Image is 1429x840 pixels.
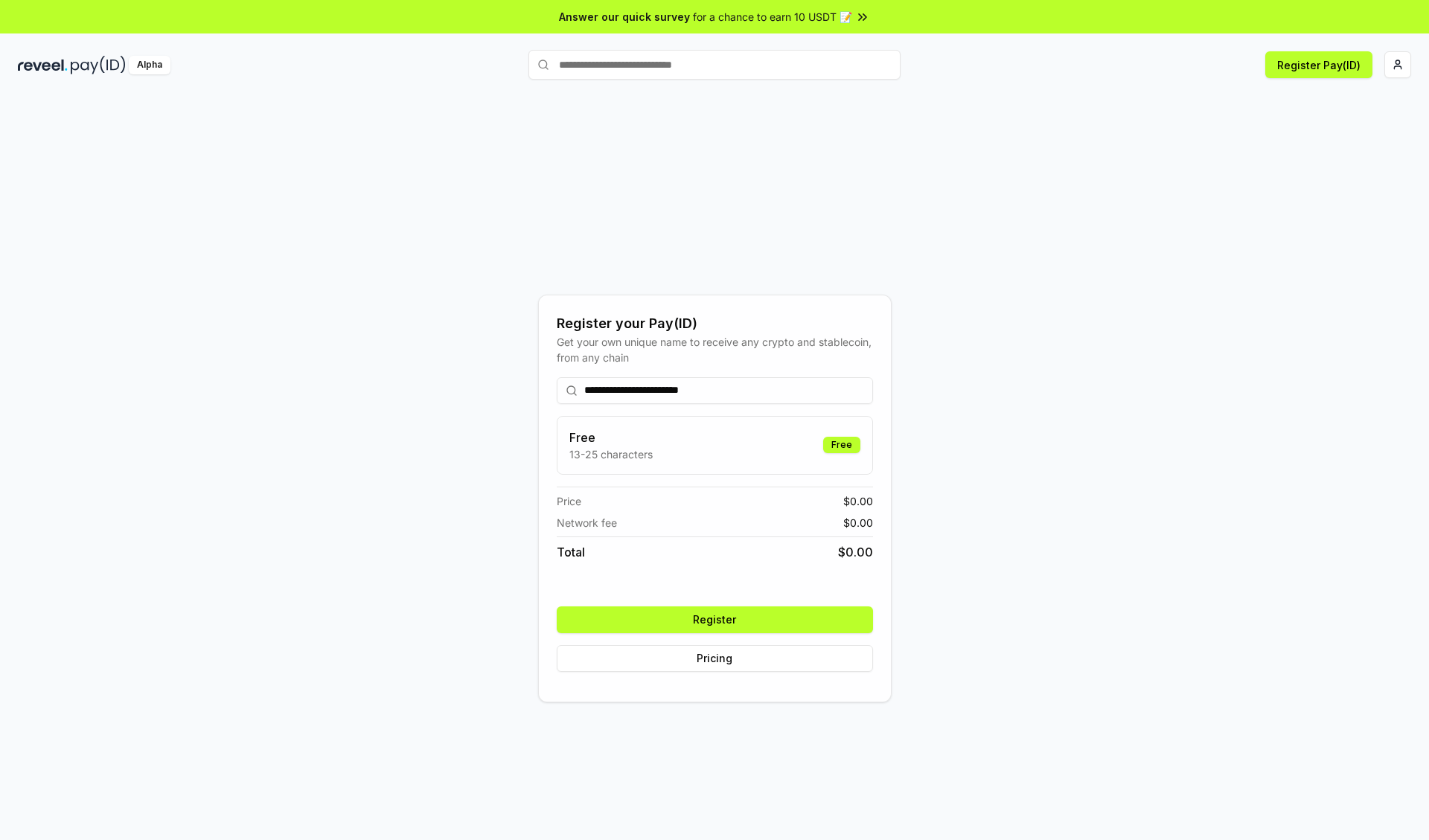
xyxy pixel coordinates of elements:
[843,493,873,509] span: $ 0.00
[71,56,126,74] img: pay_id
[557,313,873,334] div: Register your Pay(ID)
[843,515,873,530] span: $ 0.00
[823,437,860,453] div: Free
[838,543,873,561] span: $ 0.00
[557,515,617,530] span: Network fee
[693,9,852,25] span: for a chance to earn 10 USDT 📝
[557,334,873,365] div: Get your own unique name to receive any crypto and stablecoin, from any chain
[569,429,653,446] h3: Free
[557,543,585,561] span: Total
[129,56,170,74] div: Alpha
[557,606,873,633] button: Register
[557,645,873,672] button: Pricing
[1265,51,1372,78] button: Register Pay(ID)
[559,9,690,25] span: Answer our quick survey
[557,493,581,509] span: Price
[569,446,653,462] p: 13-25 characters
[18,56,68,74] img: reveel_dark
